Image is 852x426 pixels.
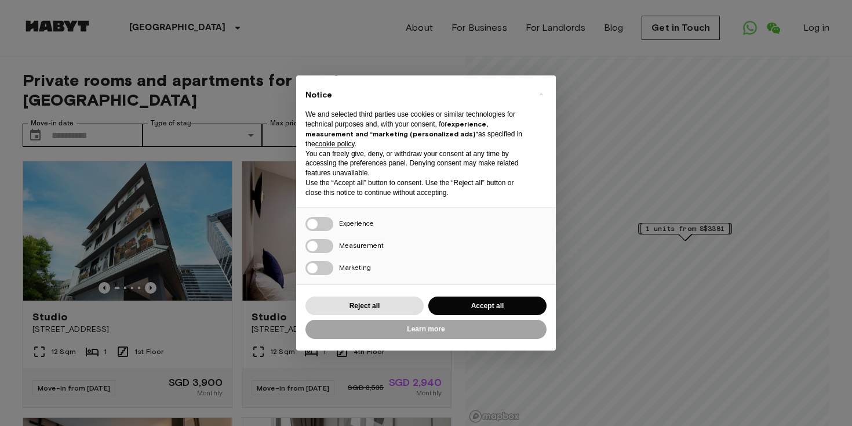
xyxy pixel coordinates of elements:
[531,85,550,103] button: Close this notice
[305,297,424,316] button: Reject all
[339,219,374,228] span: Experience
[305,149,528,178] p: You can freely give, deny, or withdraw your consent at any time by accessing the preferences pane...
[305,178,528,198] p: Use the “Accept all” button to consent. Use the “Reject all” button or close this notice to conti...
[339,263,371,272] span: Marketing
[305,320,547,339] button: Learn more
[428,297,547,316] button: Accept all
[305,110,528,149] p: We and selected third parties use cookies or similar technologies for technical purposes and, wit...
[315,140,355,148] a: cookie policy
[339,241,384,250] span: Measurement
[539,87,543,101] span: ×
[305,120,488,138] strong: experience, measurement and “marketing (personalized ads)”
[305,89,528,101] h2: Notice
